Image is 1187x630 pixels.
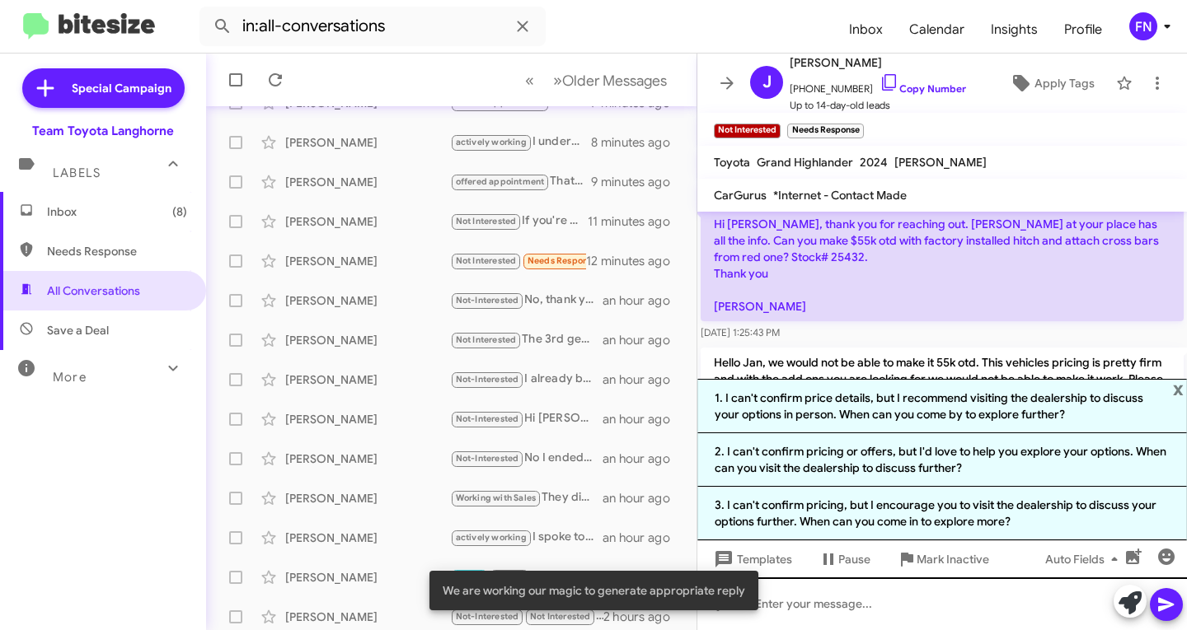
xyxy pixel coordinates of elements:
span: Save a Deal [47,322,109,338]
div: 9 minutes ago [591,174,683,190]
span: actively working [456,137,527,147]
a: Inbox [836,6,896,54]
span: x [1173,379,1184,399]
span: Not-Interested [456,453,519,464]
span: Mark Inactive [917,544,989,574]
div: [PERSON_NAME] [285,332,450,348]
div: [PERSON_NAME] [285,609,450,625]
li: 2. I can't confirm pricing or offers, but I'd love to help you explore your options. When can you... [697,433,1187,487]
li: 1. I can't confirm price details, but I recommend visiting the dealership to discuss your options... [697,379,1187,433]
div: [PERSON_NAME] [285,213,450,230]
span: More [53,370,87,385]
div: Team Toyota Langhorne [32,123,174,139]
button: FN [1115,12,1169,40]
span: Not Interested [456,216,517,226]
span: Needs Response [528,255,598,266]
div: an hour ago [603,292,683,309]
span: « [525,70,534,91]
div: FN [1129,12,1157,40]
nav: Page navigation example [516,63,677,97]
span: Templates [711,544,792,574]
p: Hello Jan, we would not be able to make it 55k otd. This vehicles pricing is pretty firm and with... [701,348,1184,410]
p: Hi [PERSON_NAME], thank you for reaching out. [PERSON_NAME] at your place has all the info. Can y... [701,209,1184,321]
span: CarGurus [714,188,767,203]
span: Inbox [47,203,187,220]
input: Search [199,7,546,46]
span: Special Campaign [72,80,171,96]
span: Not Interested [456,255,517,266]
span: Not Interested [456,334,517,345]
li: 3. I can't confirm pricing, but I encourage you to visit the dealership to discuss your options f... [697,487,1187,540]
div: [PERSON_NAME] [285,134,450,151]
div: I spoke to [PERSON_NAME] she knows my schedule [450,528,603,547]
div: That’s great to hear! Let’s schedule an appointment for you to bring in your Sierra 1500 so we ca... [450,172,591,191]
span: Needs Response [47,243,187,259]
span: [PERSON_NAME] [894,155,987,170]
a: Calendar [896,6,978,54]
div: an hour ago [603,490,683,506]
div: I already bought a car. [450,370,603,389]
div: No, thank you. I already purchased a vehicle. [450,291,603,310]
small: Needs Response [787,124,863,138]
span: Apply Tags [1035,68,1095,98]
span: Not-Interested [456,413,519,424]
span: Pause [838,544,870,574]
span: [DATE] 1:25:43 PM [701,326,780,338]
div: [PERSON_NAME] [285,569,450,586]
div: The 3rd gen RAV that I reached out about was no longer in inventory. If you get another 3rd gen, ... [450,330,603,349]
div: an hour ago [603,332,683,348]
a: Profile [1051,6,1115,54]
span: [PHONE_NUMBER] [790,72,966,97]
div: [PERSON_NAME] [285,450,450,467]
div: No I ended up buying another car [DATE] [450,449,603,468]
div: [PERSON_NAME] [285,174,450,190]
span: Auto Fields [1045,544,1124,574]
div: 12 minutes ago [586,253,683,269]
a: Special Campaign [22,68,185,108]
span: » [553,70,562,91]
button: Next [543,63,677,97]
div: [PERSON_NAME] [285,490,450,506]
span: 2024 [860,155,888,170]
div: They did a while ago but my payment may go up and I rather my payments be lowered [450,488,603,507]
div: 8 minutes ago [591,134,683,151]
a: Insights [978,6,1051,54]
span: Grand Highlander [757,155,853,170]
div: Can you make that number without my adds? [450,251,586,270]
span: We are working our magic to generate appropriate reply [443,582,745,599]
button: Pause [805,544,884,574]
a: Copy Number [880,82,966,95]
div: Hi [PERSON_NAME] thanks for Reaching out the car is no longer available [450,409,603,428]
span: [PERSON_NAME] [790,53,966,72]
span: Labels [53,166,101,180]
span: Not-Interested [456,374,519,385]
div: I understand you're looking for a Highlander. Let's schedule a time for you to visit and check ou... [450,133,591,152]
span: offered appointment [456,176,545,187]
div: an hour ago [603,530,683,546]
div: [PERSON_NAME] [285,411,450,427]
div: an hour ago [603,411,683,427]
span: All Conversations [47,282,140,299]
span: actively working [456,532,527,543]
span: Up to 14-day-old leads [790,97,966,114]
div: [PERSON_NAME] [285,371,450,388]
div: [PERSON_NAME] [285,530,450,546]
div: 11 minutes ago [588,213,683,230]
span: (8) [172,203,187,220]
div: [PERSON_NAME] [285,292,450,309]
div: If you're considering options once you get more information please feel free to swing by to discu... [450,212,588,231]
div: [PERSON_NAME] [285,253,450,269]
button: Auto Fields [1032,544,1138,574]
button: Templates [697,544,805,574]
span: Older Messages [562,72,667,90]
small: Not Interested [714,124,781,138]
span: Working with Sales [456,492,537,503]
button: Previous [515,63,544,97]
div: an hour ago [603,450,683,467]
div: an hour ago [603,371,683,388]
button: Apply Tags [995,68,1108,98]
